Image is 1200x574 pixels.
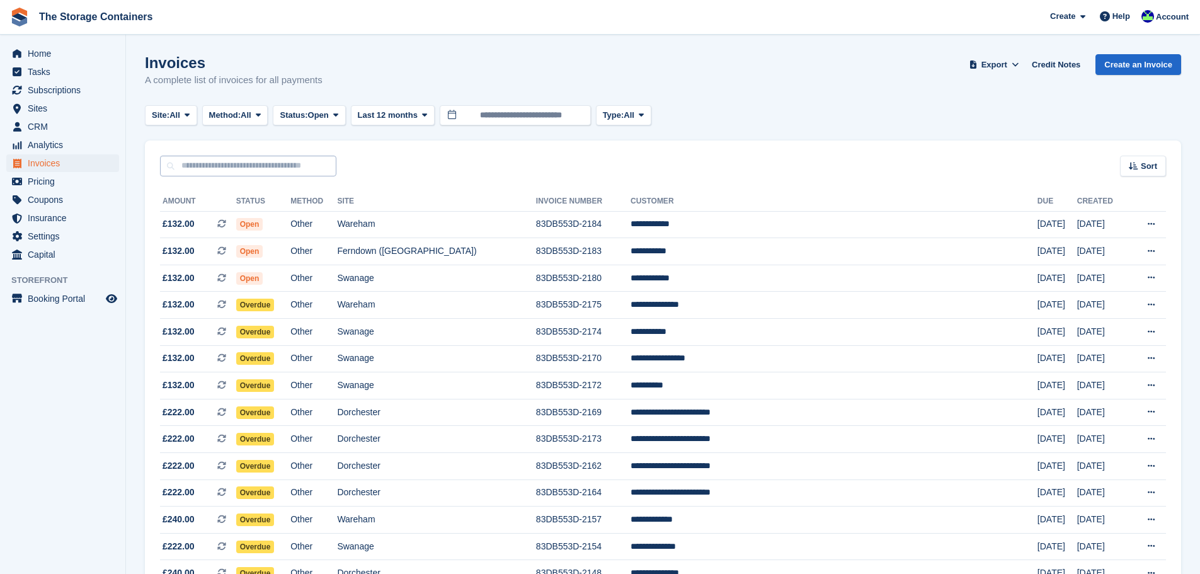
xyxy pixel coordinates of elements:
[1141,160,1157,173] span: Sort
[536,372,631,399] td: 83DB553D-2172
[1077,372,1128,399] td: [DATE]
[1077,265,1128,292] td: [DATE]
[536,507,631,534] td: 83DB553D-2157
[10,8,29,26] img: stora-icon-8386f47178a22dfd0bd8f6a31ec36ba5ce8667c1dd55bd0f319d3a0aa187defe.svg
[1141,10,1154,23] img: Stacy Williams
[28,63,103,81] span: Tasks
[6,100,119,117] a: menu
[351,105,435,126] button: Last 12 months
[290,507,337,534] td: Other
[536,479,631,507] td: 83DB553D-2164
[104,291,119,306] a: Preview store
[236,541,275,553] span: Overdue
[163,352,195,365] span: £132.00
[28,136,103,154] span: Analytics
[6,191,119,209] a: menu
[6,154,119,172] a: menu
[1037,211,1077,238] td: [DATE]
[624,109,634,122] span: All
[337,453,535,480] td: Dorchester
[536,238,631,265] td: 83DB553D-2183
[290,372,337,399] td: Other
[337,479,535,507] td: Dorchester
[152,109,169,122] span: Site:
[290,211,337,238] td: Other
[337,426,535,453] td: Dorchester
[536,453,631,480] td: 83DB553D-2162
[236,245,263,258] span: Open
[337,345,535,372] td: Swanage
[163,217,195,231] span: £132.00
[1050,10,1075,23] span: Create
[6,227,119,245] a: menu
[163,325,195,338] span: £132.00
[28,45,103,62] span: Home
[536,211,631,238] td: 83DB553D-2184
[1037,399,1077,426] td: [DATE]
[1037,319,1077,346] td: [DATE]
[145,105,197,126] button: Site: All
[6,81,119,99] a: menu
[1037,426,1077,453] td: [DATE]
[28,118,103,135] span: CRM
[163,406,195,419] span: £222.00
[163,540,195,553] span: £222.00
[290,426,337,453] td: Other
[163,513,195,526] span: £240.00
[337,507,535,534] td: Wareham
[160,192,236,212] th: Amount
[163,298,195,311] span: £132.00
[1112,10,1130,23] span: Help
[1095,54,1181,75] a: Create an Invoice
[163,272,195,285] span: £132.00
[145,73,323,88] p: A complete list of invoices for all payments
[28,290,103,307] span: Booking Portal
[358,109,418,122] span: Last 12 months
[596,105,651,126] button: Type: All
[1077,238,1128,265] td: [DATE]
[1027,54,1085,75] a: Credit Notes
[236,433,275,445] span: Overdue
[337,292,535,319] td: Wareham
[236,486,275,499] span: Overdue
[290,238,337,265] td: Other
[1077,479,1128,507] td: [DATE]
[290,292,337,319] td: Other
[290,192,337,212] th: Method
[337,533,535,560] td: Swanage
[536,426,631,453] td: 83DB553D-2173
[28,209,103,227] span: Insurance
[290,533,337,560] td: Other
[1077,399,1128,426] td: [DATE]
[28,173,103,190] span: Pricing
[603,109,624,122] span: Type:
[28,100,103,117] span: Sites
[966,54,1022,75] button: Export
[163,244,195,258] span: £132.00
[6,173,119,190] a: menu
[163,432,195,445] span: £222.00
[6,290,119,307] a: menu
[28,246,103,263] span: Capital
[536,265,631,292] td: 83DB553D-2180
[236,218,263,231] span: Open
[1077,426,1128,453] td: [DATE]
[1037,507,1077,534] td: [DATE]
[28,191,103,209] span: Coupons
[11,274,125,287] span: Storefront
[290,345,337,372] td: Other
[337,192,535,212] th: Site
[290,319,337,346] td: Other
[1077,507,1128,534] td: [DATE]
[981,59,1007,71] span: Export
[145,54,323,71] h1: Invoices
[236,272,263,285] span: Open
[1037,192,1077,212] th: Due
[163,486,195,499] span: £222.00
[290,453,337,480] td: Other
[163,379,195,392] span: £132.00
[236,514,275,526] span: Overdue
[337,319,535,346] td: Swanage
[1037,292,1077,319] td: [DATE]
[236,352,275,365] span: Overdue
